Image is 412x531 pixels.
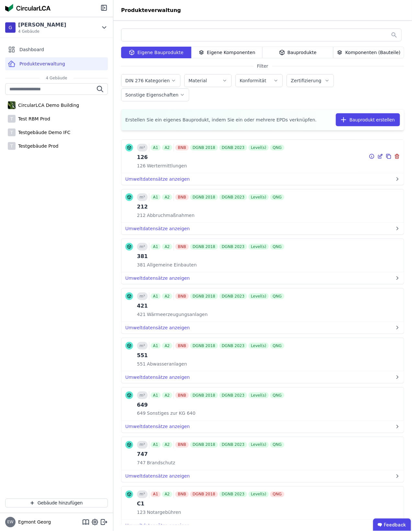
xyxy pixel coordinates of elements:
span: Dashboard [19,46,44,53]
div: m³ [137,441,148,449]
button: Umweltdatensätze anzeigen [121,173,404,185]
div: Level(s) [248,244,269,250]
button: Gebäude hinzufügen [5,499,108,508]
span: Sonstiges zur KG 640 [146,410,196,417]
div: Level(s) [248,442,269,448]
div: A2 [162,392,172,398]
div: QNG [270,244,284,250]
div: QNG [270,145,284,151]
label: Zertifizierung [291,78,323,83]
div: A1 [151,392,161,398]
div: A1 [151,442,161,448]
div: m³ [137,342,148,350]
div: DGNB 2018 [190,293,218,299]
div: QNG [270,491,284,497]
span: Brandschutz [146,460,175,466]
div: G [5,22,16,33]
div: QNG [270,194,284,200]
div: DGNB 2023 [219,491,247,497]
div: A1 [151,145,161,151]
div: A1 [151,491,161,497]
div: m³ [137,243,148,251]
div: [PERSON_NAME] [18,21,66,29]
div: BNB [175,442,189,448]
span: Allgemeine Einbauten [146,262,197,268]
button: Umweltdatensätze anzeigen [121,272,404,284]
div: m³ [137,491,148,498]
div: A2 [162,491,172,497]
span: Abbruchmaßnahmen [146,212,195,219]
img: Concular [5,4,51,12]
span: Notargebühren [146,509,181,516]
span: Filter [253,63,272,69]
div: DGNB 2023 [219,244,247,250]
div: A2 [162,442,172,448]
button: Umweltdatensätze anzeigen [121,421,404,433]
div: T [8,115,16,123]
div: A2 [162,145,172,151]
button: Umweltdatensätze anzeigen [121,371,404,383]
div: DGNB 2018 [190,244,218,250]
div: 381 [137,253,286,260]
span: 212 [137,212,146,219]
div: C1 [137,500,286,508]
div: m³ [137,292,148,300]
div: QNG [270,343,284,349]
div: BNB [175,293,189,299]
div: Eigene Komponenten [191,47,262,58]
div: m³ [137,193,148,201]
div: Level(s) [248,145,269,151]
div: Testgebäude Demo IFC [16,129,70,136]
div: A2 [162,293,172,299]
div: 126 [137,153,286,161]
div: QNG [270,293,284,299]
button: Konformität [236,74,282,87]
label: Sonstige Eigenschaften [125,92,180,97]
div: DGNB 2023 [219,145,247,151]
button: Bauprodukt erstellen [336,113,400,126]
div: 212 [137,203,286,211]
div: 747 [137,451,286,458]
div: DGNB 2023 [219,194,247,200]
div: A1 [151,343,161,349]
button: Umweltdatensätze anzeigen [121,470,404,482]
span: Wärmeerzeugungsanlagen [146,311,208,318]
button: Zertifizierung [287,74,334,87]
div: CircularLCA Demo Building [16,102,79,108]
div: A2 [162,194,172,200]
span: Produkteverwaltung [19,61,65,67]
span: 421 [137,311,146,318]
span: 551 [137,361,146,367]
div: DGNB 2023 [219,442,247,448]
div: Level(s) [248,194,269,200]
div: Testgebäude Prod [16,143,58,149]
span: 649 [137,410,146,417]
button: DIN 276 Kategorien [121,74,180,87]
span: Erstellen Sie ein eigenes Bauprodukt, indem Sie ein oder mehrere EPDs verknüpfen. [125,117,317,123]
div: QNG [270,442,284,448]
div: DGNB 2018 [190,145,218,151]
div: 649 [137,401,286,409]
div: 551 [137,352,286,359]
span: 123 [137,509,146,516]
div: A1 [151,194,161,200]
div: T [8,142,16,150]
div: 421 [137,302,286,310]
span: 381 [137,262,146,268]
div: A2 [162,244,172,250]
button: Umweltdatensätze anzeigen [121,223,404,234]
div: BNB [175,145,189,151]
div: BNB [175,343,189,349]
div: T [8,129,16,136]
span: EW [7,520,13,524]
button: Material [185,74,231,87]
button: Umweltdatensätze anzeigen [121,322,404,333]
div: m³ [137,391,148,399]
div: DGNB 2018 [190,392,218,398]
div: BNB [175,392,189,398]
div: BNB [175,194,189,200]
div: Level(s) [248,293,269,299]
span: Wertermittlungen [146,163,187,169]
div: Komponenten (Bauteile) [333,47,404,58]
span: 126 [137,163,146,169]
